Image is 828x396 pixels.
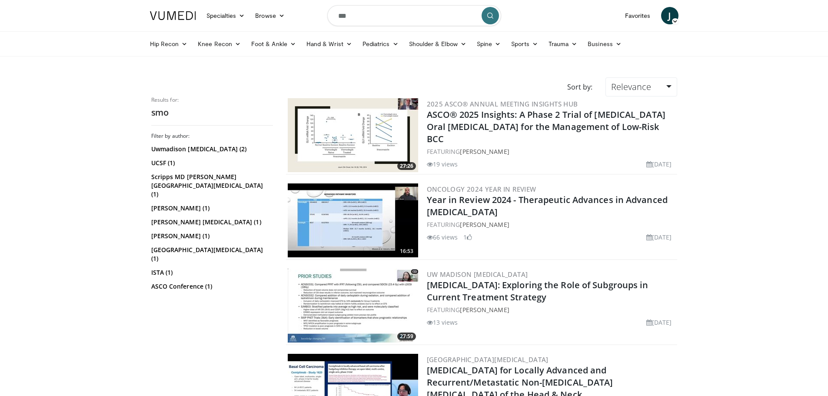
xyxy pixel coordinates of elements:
a: Favorites [620,7,656,24]
a: Oncology 2024 Year in Review [427,185,536,193]
a: ISTA (1) [151,268,271,277]
a: Sports [506,35,543,53]
a: Shoulder & Elbow [404,35,472,53]
h2: smo [151,107,273,118]
span: 27:26 [397,162,416,170]
li: 19 views [427,160,458,169]
a: J [661,7,678,24]
p: Results for: [151,97,273,103]
li: 13 views [427,318,458,327]
a: Browse [250,7,290,24]
li: [DATE] [646,318,672,327]
a: Foot & Ankle [246,35,301,53]
a: [PERSON_NAME] [460,220,509,229]
img: faa8db96-b6aa-45ad-9618-cd1302523f2c.300x170_q85_crop-smart_upscale.jpg [288,98,418,172]
a: ASCO® 2025 Insights: A Phase 2 Trial of [MEDICAL_DATA] Oral [MEDICAL_DATA] for the Management of ... [427,109,665,145]
a: Specialties [201,7,250,24]
span: 16:53 [397,247,416,255]
a: Pediatrics [357,35,404,53]
img: VuMedi Logo [150,11,196,20]
div: Sort by: [561,77,599,97]
a: [GEOGRAPHIC_DATA][MEDICAL_DATA] [427,355,549,364]
a: Uwmadison [MEDICAL_DATA] (2) [151,145,271,153]
a: Year in Review 2024 - Therapeutic Advances in Advanced [MEDICAL_DATA] [427,194,668,218]
a: Relevance [605,77,677,97]
a: [GEOGRAPHIC_DATA][MEDICAL_DATA] (1) [151,246,271,263]
a: Trauma [543,35,583,53]
img: 4ed874ab-ace0-4e32-8bb9-3b6e01d78945.300x170_q85_crop-smart_upscale.jpg [288,269,418,343]
a: Knee Recon [193,35,246,53]
span: Relevance [611,81,651,93]
a: [PERSON_NAME] [MEDICAL_DATA] (1) [151,218,271,226]
a: UW Madison [MEDICAL_DATA] [427,270,528,279]
a: Business [582,35,627,53]
a: [MEDICAL_DATA]: Exploring the Role of Subgroups in Current Treatment Strategy [427,279,648,303]
a: [PERSON_NAME] (1) [151,232,271,240]
h3: Filter by author: [151,133,273,140]
li: 66 views [427,233,458,242]
a: 2025 ASCO® Annual Meeting Insights Hub [427,100,578,108]
a: UCSF (1) [151,159,271,167]
a: ASCO Conference (1) [151,282,271,291]
a: Hand & Wrist [301,35,357,53]
div: FEATURING [427,147,675,156]
a: [PERSON_NAME] [460,306,509,314]
a: Scripps MD [PERSON_NAME][GEOGRAPHIC_DATA][MEDICAL_DATA] (1) [151,173,271,199]
div: FEATURING [427,305,675,314]
a: 27:59 [288,269,418,343]
a: [PERSON_NAME] [460,147,509,156]
div: FEATURING [427,220,675,229]
a: [PERSON_NAME] (1) [151,204,271,213]
li: [DATE] [646,160,672,169]
li: [DATE] [646,233,672,242]
img: 107c05e8-e59c-4238-9a30-3cfde509c756.300x170_q85_crop-smart_upscale.jpg [288,183,418,257]
a: Hip Recon [145,35,193,53]
span: 27:59 [397,333,416,340]
a: Spine [472,35,506,53]
li: 1 [463,233,472,242]
a: 16:53 [288,183,418,257]
input: Search topics, interventions [327,5,501,26]
a: 27:26 [288,98,418,172]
